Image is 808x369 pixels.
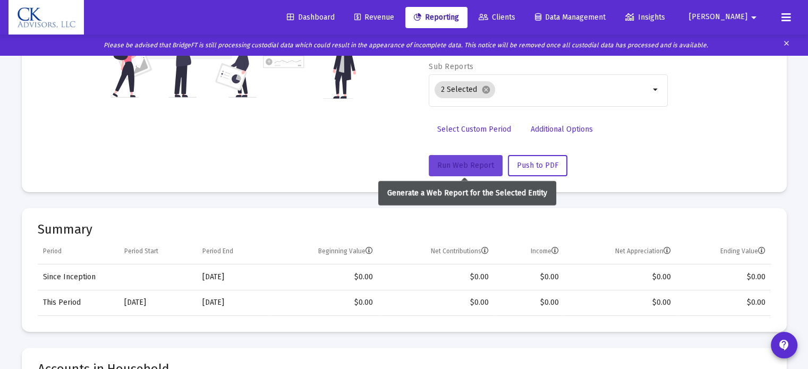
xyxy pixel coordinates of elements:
div: Income [531,247,559,255]
span: Data Management [535,13,606,22]
mat-chip-list: Selection [435,79,650,100]
div: [DATE] [202,272,265,282]
span: Select Custom Period [437,125,511,134]
mat-icon: contact_support [778,339,790,351]
td: Column Net Contributions [378,239,494,264]
img: Dashboard [16,7,76,28]
span: Additional Options [531,125,593,134]
td: $0.00 [494,264,564,290]
td: Column Ending Value [676,239,771,264]
mat-icon: clear [783,37,790,53]
td: This Period [38,290,119,315]
td: $0.00 [676,264,771,290]
mat-chip: 2 Selected [435,81,495,98]
div: Ending Value [720,247,766,255]
i: Please be advised that BridgeFT is still processing custodial data which could result in the appe... [104,41,708,49]
mat-card-title: Summary [38,224,771,235]
a: Clients [470,7,524,28]
td: Column Net Appreciation [564,239,676,264]
span: Insights [625,13,665,22]
a: Revenue [346,7,403,28]
a: Data Management [526,7,614,28]
td: Column Period End [197,239,270,264]
div: [DATE] [202,297,265,308]
button: [PERSON_NAME] [676,6,773,28]
td: $0.00 [564,290,676,315]
td: $0.00 [378,290,494,315]
span: Reporting [414,13,459,22]
img: reporting-alt [263,18,356,99]
mat-icon: arrow_drop_down [747,7,760,28]
span: Dashboard [287,13,335,22]
div: Period Start [124,247,158,255]
span: [PERSON_NAME] [689,13,747,22]
td: $0.00 [270,290,378,315]
a: Insights [617,7,674,28]
span: Clients [479,13,515,22]
label: Sub Reports [429,62,473,71]
div: Period End [202,247,233,255]
td: Column Beginning Value [270,239,378,264]
td: Column Income [494,239,564,264]
div: Period [43,247,62,255]
span: Revenue [354,13,394,22]
mat-icon: arrow_drop_down [650,83,662,96]
span: Push to PDF [517,161,558,170]
td: $0.00 [564,264,676,290]
td: Column Period [38,239,119,264]
mat-icon: cancel [481,85,491,95]
div: Beginning Value [318,247,373,255]
td: $0.00 [378,264,494,290]
button: Push to PDF [508,155,567,176]
a: Dashboard [278,7,343,28]
div: Data grid [38,239,771,316]
td: $0.00 [494,290,564,315]
td: $0.00 [676,290,771,315]
div: Net Appreciation [615,247,671,255]
td: Since Inception [38,264,119,290]
div: Net Contributions [431,247,489,255]
div: [DATE] [124,297,192,308]
a: Reporting [405,7,467,28]
td: Column Period Start [119,239,197,264]
span: Run Web Report [437,161,494,170]
td: $0.00 [270,264,378,290]
button: Run Web Report [429,155,503,176]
